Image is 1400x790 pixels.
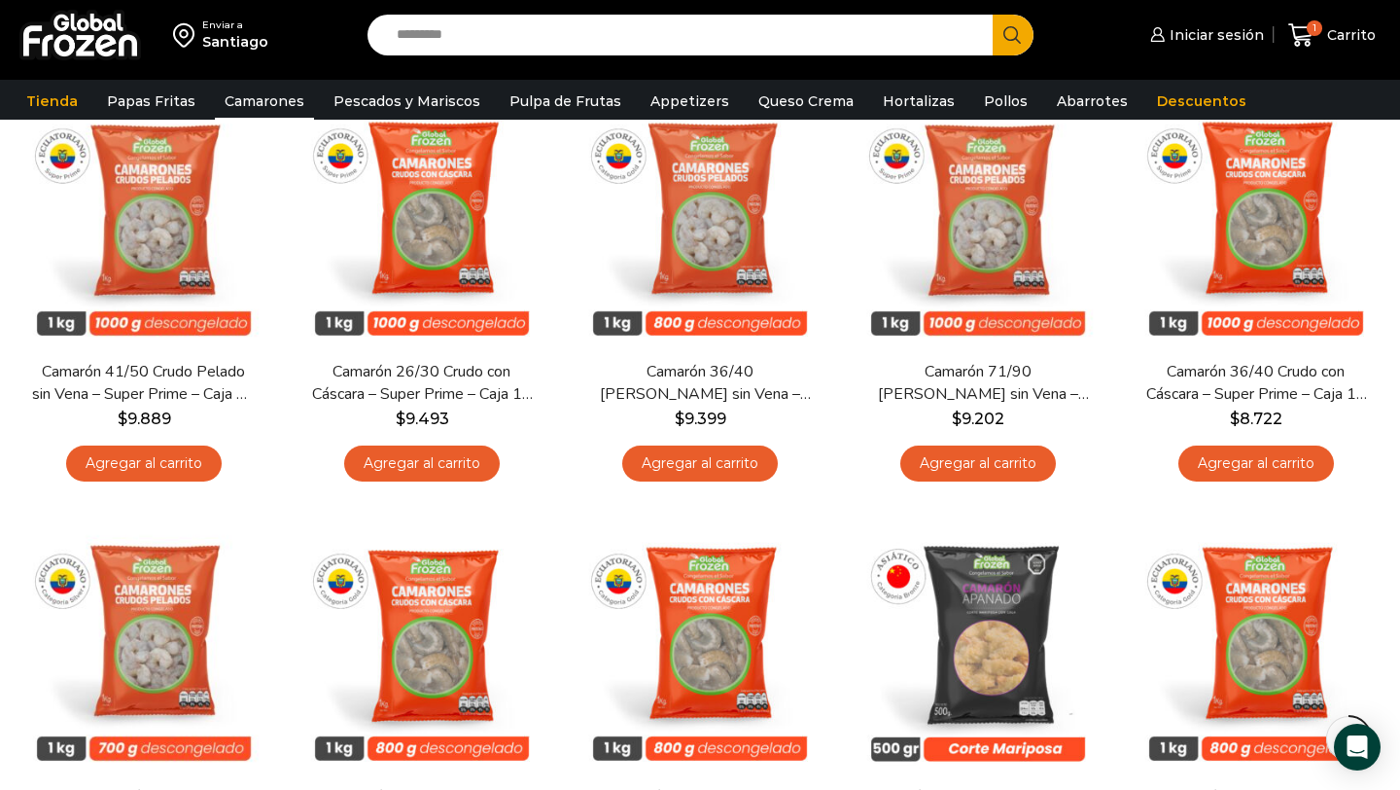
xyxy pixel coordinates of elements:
a: Camarón 71/90 [PERSON_NAME] sin Vena – Super Prime – Caja 10 kg [866,361,1090,406]
a: Papas Fritas [97,83,205,120]
a: Iniciar sesión [1145,16,1264,54]
img: address-field-icon.svg [173,18,202,52]
a: Camarón 26/30 Crudo con Cáscara – Super Prime – Caja 10 kg [310,361,534,406]
a: Camarón 41/50 Crudo Pelado sin Vena – Super Prime – Caja 10 kg [32,361,256,406]
a: Tienda [17,83,87,120]
a: Queso Crema [749,83,863,120]
a: Agregar al carrito: “Camarón 36/40 Crudo con Cáscara - Super Prime - Caja 10 kg” [1178,446,1334,482]
div: Enviar a [202,18,268,32]
span: $ [118,410,127,428]
a: Agregar al carrito: “Camarón 71/90 Crudo Pelado sin Vena - Super Prime - Caja 10 kg” [900,446,1056,482]
span: Iniciar sesión [1165,25,1264,45]
bdi: 8.722 [1230,410,1282,428]
span: $ [952,410,962,428]
bdi: 9.202 [952,410,1004,428]
a: Hortalizas [873,83,964,120]
span: $ [396,410,405,428]
a: Agregar al carrito: “Camarón 26/30 Crudo con Cáscara - Super Prime - Caja 10 kg” [344,446,500,482]
a: Agregar al carrito: “Camarón 41/50 Crudo Pelado sin Vena - Super Prime - Caja 10 kg” [66,446,222,482]
a: Camarón 36/40 Crudo con Cáscara – Super Prime – Caja 10 kg [1144,361,1368,406]
bdi: 9.493 [396,410,449,428]
bdi: 9.399 [675,410,726,428]
span: 1 [1307,20,1322,36]
div: Open Intercom Messenger [1334,724,1381,771]
a: Pulpa de Frutas [500,83,631,120]
bdi: 9.889 [118,410,171,428]
a: 1 Carrito [1283,13,1381,58]
a: Descuentos [1147,83,1256,120]
a: Pollos [974,83,1037,120]
a: Camarón 36/40 [PERSON_NAME] sin Vena – Gold – Caja 10 kg [588,361,812,406]
a: Abarrotes [1047,83,1137,120]
span: $ [675,410,684,428]
button: Search button [993,15,1033,55]
a: Pescados y Mariscos [324,83,490,120]
span: $ [1230,410,1240,428]
span: Carrito [1322,25,1376,45]
a: Appetizers [641,83,739,120]
a: Camarones [215,83,314,120]
a: Agregar al carrito: “Camarón 36/40 Crudo Pelado sin Vena - Gold - Caja 10 kg” [622,446,778,482]
div: Santiago [202,32,268,52]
